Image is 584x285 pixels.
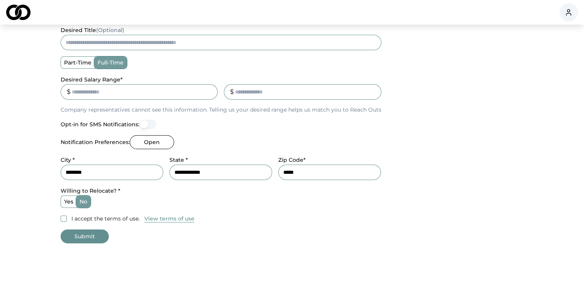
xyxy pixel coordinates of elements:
label: part-time [61,57,95,68]
label: Notification Preferences: [61,139,130,145]
span: (Optional) [96,27,124,34]
button: Open [130,135,174,149]
button: Submit [61,229,109,243]
label: yes [61,196,76,207]
button: View terms of use [144,215,195,222]
label: Opt-in for SMS Notifications: [61,122,139,127]
label: no [76,196,90,207]
label: _ [224,76,227,83]
p: Company representatives cannot see this information. Telling us your desired range helps us match... [61,106,381,114]
label: City * [61,156,75,163]
label: Zip Code* [278,156,306,163]
label: desired title [61,27,124,34]
label: State * [169,156,188,163]
div: $ [67,87,71,97]
a: View terms of use [144,214,195,223]
label: Desired Salary Range * [61,76,123,83]
label: Willing to Relocate? * [61,187,120,194]
label: I accept the terms of use. [71,215,140,222]
div: $ [230,87,234,97]
label: full-time [95,57,127,68]
img: logo [6,5,30,20]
